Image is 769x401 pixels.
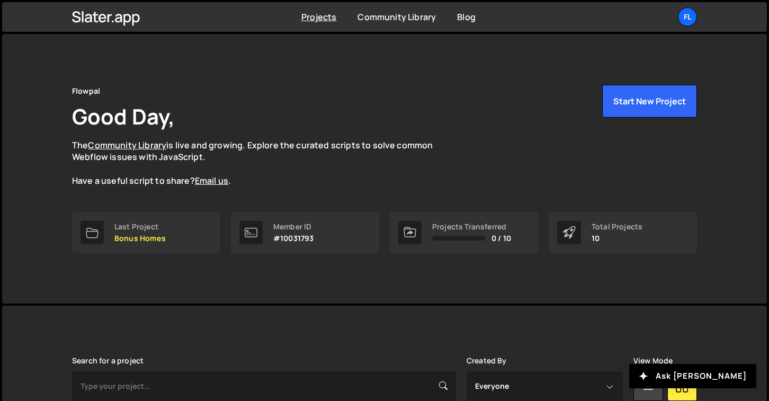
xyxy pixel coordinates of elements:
[491,234,511,243] span: 0 / 10
[72,212,220,253] a: Last Project Bonus Homes
[273,222,314,231] div: Member ID
[114,222,166,231] div: Last Project
[678,7,697,26] a: Fl
[432,222,511,231] div: Projects Transferred
[114,234,166,243] p: Bonus Homes
[195,175,228,186] a: Email us
[273,234,314,243] p: #10031793
[301,11,336,23] a: Projects
[72,102,175,131] h1: Good Day,
[602,85,697,118] button: Start New Project
[72,357,144,365] label: Search for a project
[457,11,476,23] a: Blog
[72,85,100,97] div: Flowpal
[72,139,453,187] p: The is live and growing. Explore the curated scripts to solve common Webflow issues with JavaScri...
[88,139,166,151] a: Community Library
[629,364,756,388] button: Ask [PERSON_NAME]
[592,222,642,231] div: Total Projects
[592,234,642,243] p: 10
[633,357,673,365] label: View Mode
[72,371,456,401] input: Type your project...
[467,357,507,365] label: Created By
[357,11,436,23] a: Community Library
